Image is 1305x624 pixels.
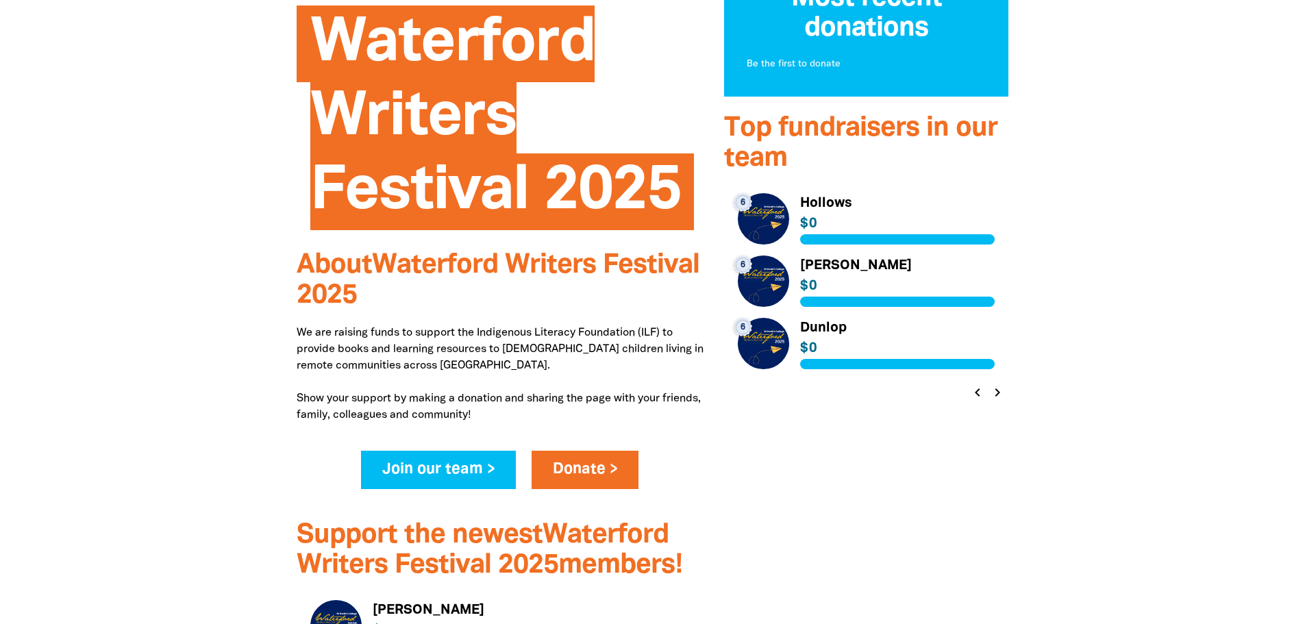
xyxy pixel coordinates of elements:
p: We are raising funds to support the Indigenous Literacy Foundation (ILF) to provide books and lea... [297,325,704,423]
i: chevron_left [969,384,986,401]
a: Donate > [532,451,639,489]
div: 6 [734,193,752,212]
span: About Waterford Writers Festival 2025 [297,253,699,308]
div: Paginated content [738,193,995,391]
i: chevron_right [989,384,1006,401]
div: Paginated content [741,49,992,79]
button: Previous page [968,383,987,402]
span: Waterford Writers Festival 2025 [310,16,681,230]
button: Next page [987,383,1006,402]
p: Be the first to donate [747,58,986,71]
span: Top fundraisers in our team [724,116,997,171]
span: Support the newest Waterford Writers Festival 2025 members! [297,523,682,578]
a: Join our team > [361,451,517,489]
div: 6 [734,255,752,274]
div: 6 [734,318,752,336]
